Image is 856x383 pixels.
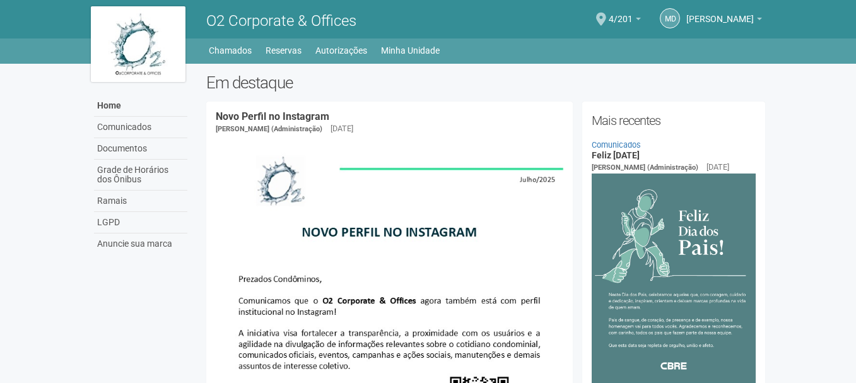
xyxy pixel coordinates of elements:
[381,42,440,59] a: Minha Unidade
[609,2,633,24] span: 4/201
[209,42,252,59] a: Chamados
[94,138,187,160] a: Documentos
[94,160,187,191] a: Grade de Horários dos Ônibus
[216,110,329,122] a: Novo Perfil no Instagram
[206,73,766,92] h2: Em destaque
[91,6,185,82] img: logo.jpg
[94,191,187,212] a: Ramais
[216,125,322,133] span: [PERSON_NAME] (Administração)
[206,12,356,30] span: O2 Corporate & Offices
[266,42,302,59] a: Reservas
[592,111,756,130] h2: Mais recentes
[94,212,187,233] a: LGPD
[609,16,641,26] a: 4/201
[94,233,187,254] a: Anuncie sua marca
[331,123,353,134] div: [DATE]
[706,162,729,173] div: [DATE]
[592,140,641,150] a: Comunicados
[94,117,187,138] a: Comunicados
[660,8,680,28] a: Md
[94,95,187,117] a: Home
[686,2,754,24] span: Marcelo de Andrade Ferreira
[592,163,698,172] span: [PERSON_NAME] (Administração)
[686,16,762,26] a: [PERSON_NAME]
[592,150,640,160] a: Feliz [DATE]
[315,42,367,59] a: Autorizações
